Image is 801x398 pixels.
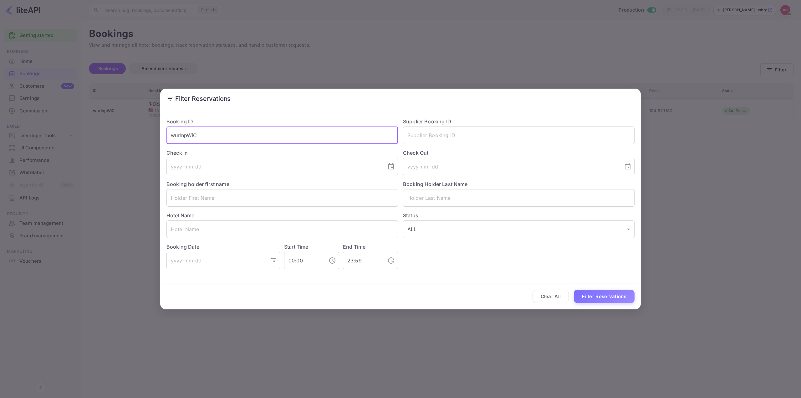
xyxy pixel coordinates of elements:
[166,189,398,207] input: Holder First Name
[403,181,468,187] label: Booking Holder Last Name
[403,212,635,219] label: Status
[403,220,635,238] div: ALL
[621,160,634,173] button: Choose date
[403,149,635,157] label: Check Out
[343,252,382,269] input: hh:mm
[166,243,280,251] label: Booking Date
[166,252,265,269] input: yyyy-mm-dd
[166,212,195,219] label: Hotel Name
[284,244,309,250] label: Start Time
[166,127,398,144] input: Booking ID
[533,290,569,303] button: Clear All
[284,252,324,269] input: hh:mm
[166,220,398,238] input: Hotel Name
[326,254,339,267] button: Choose time, selected time is 12:00 AM
[166,158,382,175] input: yyyy-mm-dd
[166,149,398,157] label: Check In
[403,158,619,175] input: yyyy-mm-dd
[267,254,280,267] button: Choose date
[574,290,635,303] button: Filter Reservations
[166,118,193,125] label: Booking ID
[166,181,229,187] label: Booking holder first name
[343,244,365,250] label: End Time
[403,118,451,125] label: Supplier Booking ID
[403,127,635,144] input: Supplier Booking ID
[160,89,641,109] h2: Filter Reservations
[385,254,397,267] button: Choose time, selected time is 11:59 PM
[385,160,397,173] button: Choose date
[403,189,635,207] input: Holder Last Name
